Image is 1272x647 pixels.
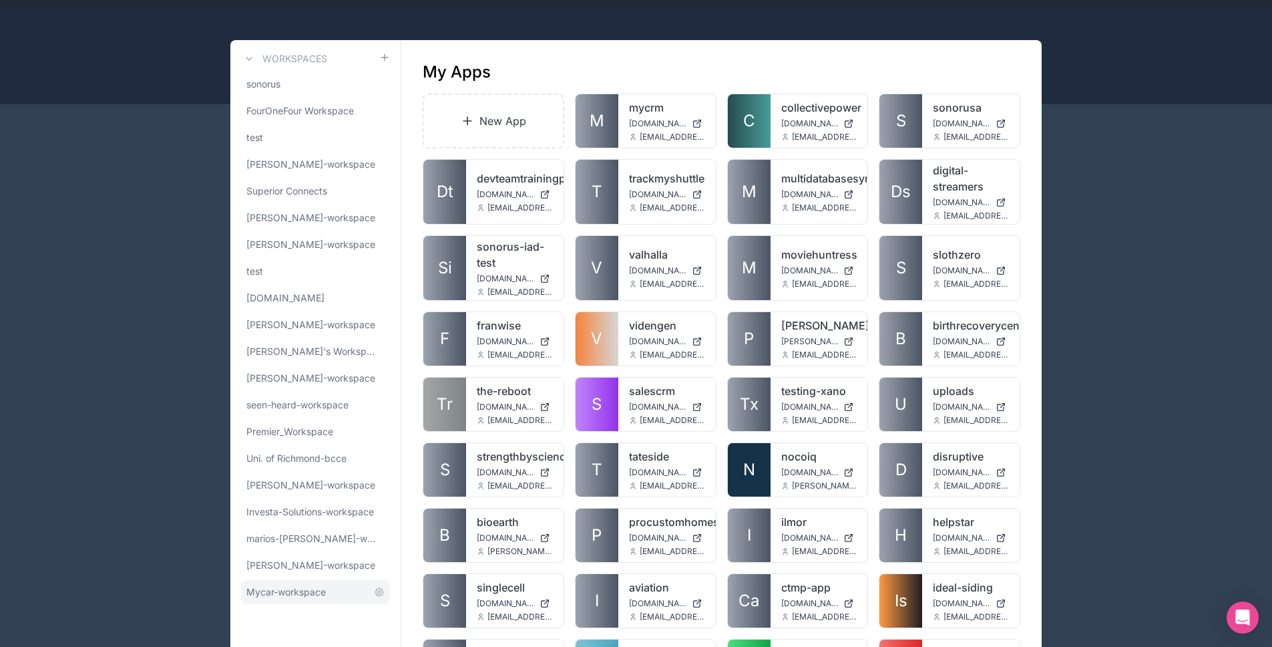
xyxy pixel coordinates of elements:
span: [DOMAIN_NAME] [781,533,839,543]
span: I [595,590,599,612]
a: [DOMAIN_NAME] [477,273,553,284]
span: [EMAIL_ADDRESS][DOMAIN_NAME] [487,481,553,491]
a: [DOMAIN_NAME] [781,533,857,543]
a: U [879,378,922,431]
span: [DOMAIN_NAME] [629,336,686,347]
span: [DOMAIN_NAME] [933,598,990,609]
span: [EMAIL_ADDRESS][DOMAIN_NAME] [487,350,553,360]
a: T [576,443,618,497]
a: [DOMAIN_NAME] [933,533,1009,543]
a: [PERSON_NAME]-workspace [241,553,390,577]
span: [DOMAIN_NAME] [933,467,990,478]
span: N [743,459,755,481]
span: [PERSON_NAME]-workspace [246,372,375,385]
a: P [576,509,618,562]
h1: My Apps [423,61,491,83]
span: Superior Connects [246,184,327,198]
span: [DOMAIN_NAME] [933,402,990,412]
a: Tx [728,378,771,431]
a: Uni. of Richmond-bcce [241,446,390,471]
a: videngen [629,317,705,334]
a: [DOMAIN_NAME] [781,118,857,129]
a: [DOMAIN_NAME] [629,467,705,478]
a: ilmor [781,514,857,530]
span: Premier_Workspace [246,425,333,438]
span: [DOMAIN_NAME] [629,265,686,276]
span: M [742,257,757,279]
span: Investa-Solutions-workspace [246,505,374,519]
a: [PERSON_NAME]-workspace [241,313,390,337]
span: Is [895,590,907,612]
span: [EMAIL_ADDRESS][DOMAIN_NAME] [792,132,857,142]
a: B [423,509,466,562]
span: Dt [437,181,453,203]
a: nocoiq [781,448,857,465]
a: S [423,574,466,628]
a: New App [423,94,564,148]
a: testing-xano [781,383,857,399]
a: Mycar-workspace [241,580,390,604]
a: [DOMAIN_NAME] [933,265,1009,276]
span: [DOMAIN_NAME] [477,273,534,284]
span: [EMAIL_ADDRESS][DOMAIN_NAME] [640,203,705,213]
span: [DOMAIN_NAME] [477,402,534,412]
a: the-reboot [477,383,553,399]
span: [DOMAIN_NAME] [246,291,325,305]
a: Ds [879,160,922,224]
a: [DOMAIN_NAME] [477,533,553,543]
span: Mycar-workspace [246,586,326,599]
a: sonorus-iad-test [477,239,553,271]
a: [DOMAIN_NAME] [477,467,553,478]
div: Open Intercom Messenger [1227,602,1259,634]
a: B [879,312,922,366]
a: digital-streamers [933,162,1009,195]
span: [EMAIL_ADDRESS][DOMAIN_NAME] [487,287,553,297]
span: D [895,459,907,481]
a: [PERSON_NAME]-workspace [241,206,390,230]
a: T [576,160,618,224]
span: [EMAIL_ADDRESS][DOMAIN_NAME] [792,203,857,213]
span: [EMAIL_ADDRESS][DOMAIN_NAME] [640,612,705,622]
a: devteamtrainingportal [477,170,553,186]
a: [DOMAIN_NAME] [781,402,857,412]
a: slothzero [933,247,1009,263]
a: aviation [629,579,705,596]
span: F [440,328,449,350]
a: S [879,236,922,300]
a: uploads [933,383,1009,399]
span: Uni. of Richmond-bcce [246,452,347,465]
span: C [743,110,755,132]
span: [DOMAIN_NAME] [629,467,686,478]
a: collectivepower [781,100,857,116]
span: [DOMAIN_NAME] [781,467,839,478]
span: [EMAIL_ADDRESS][DOMAIN_NAME] [792,350,857,360]
a: [DOMAIN_NAME] [781,189,857,200]
a: [DOMAIN_NAME] [477,402,553,412]
span: [DOMAIN_NAME] [781,598,839,609]
span: [EMAIL_ADDRESS][DOMAIN_NAME] [792,415,857,426]
a: valhalla [629,247,705,263]
a: S [576,378,618,431]
a: M [728,160,771,224]
span: [DOMAIN_NAME] [477,336,534,347]
span: [DOMAIN_NAME] [781,402,839,412]
a: [DOMAIN_NAME] [477,336,553,347]
a: [DOMAIN_NAME] [933,336,1009,347]
span: [EMAIL_ADDRESS][DOMAIN_NAME] [943,279,1009,289]
span: [PERSON_NAME]-workspace [246,238,375,251]
span: [PERSON_NAME]'s Workspace [246,345,379,358]
span: [DOMAIN_NAME] [477,598,534,609]
span: S [592,394,602,415]
a: bioearth [477,514,553,530]
a: [DOMAIN_NAME] [477,598,553,609]
span: S [896,257,906,279]
a: [DOMAIN_NAME] [477,189,553,200]
span: [PERSON_NAME][EMAIL_ADDRESS][DOMAIN_NAME] [487,546,553,557]
a: Workspaces [241,51,327,67]
span: sonorus [246,78,280,91]
span: Tx [740,394,759,415]
a: P [728,312,771,366]
span: [EMAIL_ADDRESS][DOMAIN_NAME] [640,481,705,491]
a: [DOMAIN_NAME] [629,402,705,412]
a: [DOMAIN_NAME] [781,467,857,478]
